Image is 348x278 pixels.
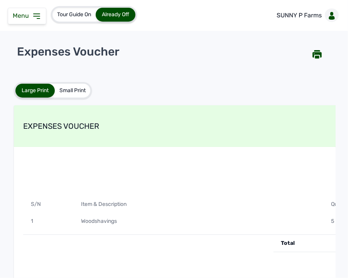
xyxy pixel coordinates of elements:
span: Already Off [102,11,129,18]
div: EXPENSES VOUCHER [23,105,99,147]
p: SUNNY P Farms [277,11,322,20]
div: 1 [23,213,73,230]
span: Menu [13,12,32,19]
div: Small Print [55,84,90,98]
div: Woodshavings [73,213,324,230]
div: Item & Description [73,196,324,213]
a: SUNNY P Farms [270,5,342,26]
div: Large Print [15,84,55,98]
a: Menu [13,12,41,19]
div: S/N [23,196,73,213]
span: Tour Guide On [57,11,91,18]
p: Expenses Voucher [17,45,120,59]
